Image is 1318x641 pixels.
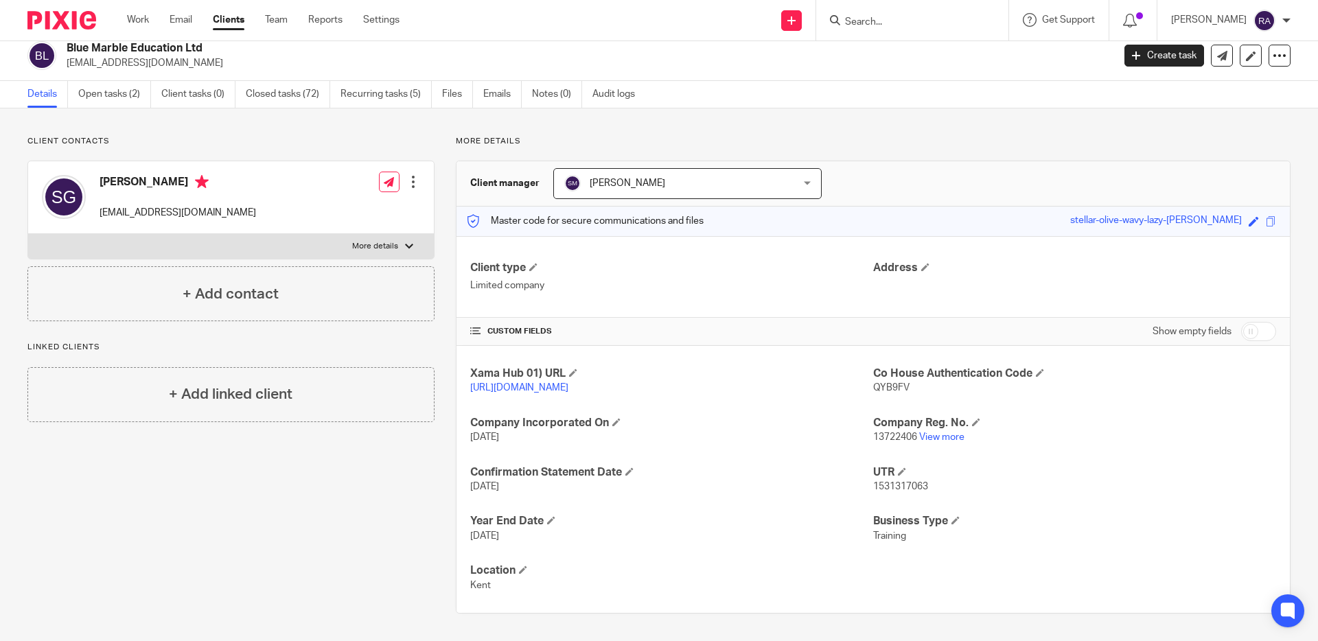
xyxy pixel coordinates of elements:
div: stellar-olive-wavy-lazy-[PERSON_NAME] [1070,213,1242,229]
a: Team [265,13,288,27]
a: Emails [483,81,522,108]
p: Limited company [470,279,873,292]
p: Client contacts [27,136,435,147]
h4: Address [873,261,1276,275]
a: Client tasks (0) [161,81,235,108]
h2: Blue Marble Education Ltd [67,41,897,56]
a: Details [27,81,68,108]
span: 13722406 [873,432,917,442]
p: Master code for secure communications and files [467,214,704,228]
a: Closed tasks (72) [246,81,330,108]
span: Kent [470,581,491,590]
p: [PERSON_NAME] [1171,13,1247,27]
p: Linked clients [27,342,435,353]
span: 1531317063 [873,482,928,491]
input: Search [844,16,967,29]
h4: CUSTOM FIELDS [470,326,873,337]
h4: Company Reg. No. [873,416,1276,430]
a: Clients [213,13,244,27]
img: svg%3E [42,175,86,219]
h4: Client type [470,261,873,275]
label: Show empty fields [1153,325,1232,338]
a: Reports [308,13,343,27]
a: Email [170,13,192,27]
img: svg%3E [564,175,581,191]
h4: Xama Hub 01) URL [470,366,873,381]
p: More details [352,241,398,252]
a: Work [127,13,149,27]
h4: [PERSON_NAME] [100,175,256,192]
img: svg%3E [27,41,56,70]
p: [EMAIL_ADDRESS][DOMAIN_NAME] [67,56,1104,70]
a: Create task [1124,45,1204,67]
a: Audit logs [592,81,645,108]
h4: + Add contact [183,283,279,305]
p: [EMAIL_ADDRESS][DOMAIN_NAME] [100,206,256,220]
img: svg%3E [1253,10,1275,32]
span: Training [873,531,906,541]
span: [DATE] [470,531,499,541]
i: Primary [195,175,209,189]
h4: Company Incorporated On [470,416,873,430]
p: More details [456,136,1291,147]
h4: Business Type [873,514,1276,528]
h4: Co House Authentication Code [873,366,1276,381]
h3: Client manager [470,176,540,190]
a: Settings [363,13,400,27]
span: QYB9FV [873,383,910,393]
span: [PERSON_NAME] [590,178,665,188]
h4: UTR [873,465,1276,480]
span: [DATE] [470,432,499,442]
a: Files [442,81,473,108]
h4: Confirmation Statement Date [470,465,873,480]
a: Notes (0) [532,81,582,108]
img: Pixie [27,11,96,30]
span: [DATE] [470,482,499,491]
a: Open tasks (2) [78,81,151,108]
a: View more [919,432,964,442]
h4: Year End Date [470,514,873,528]
a: Recurring tasks (5) [340,81,432,108]
span: Get Support [1042,15,1095,25]
h4: Location [470,563,873,578]
a: [URL][DOMAIN_NAME] [470,383,568,393]
h4: + Add linked client [169,384,292,405]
